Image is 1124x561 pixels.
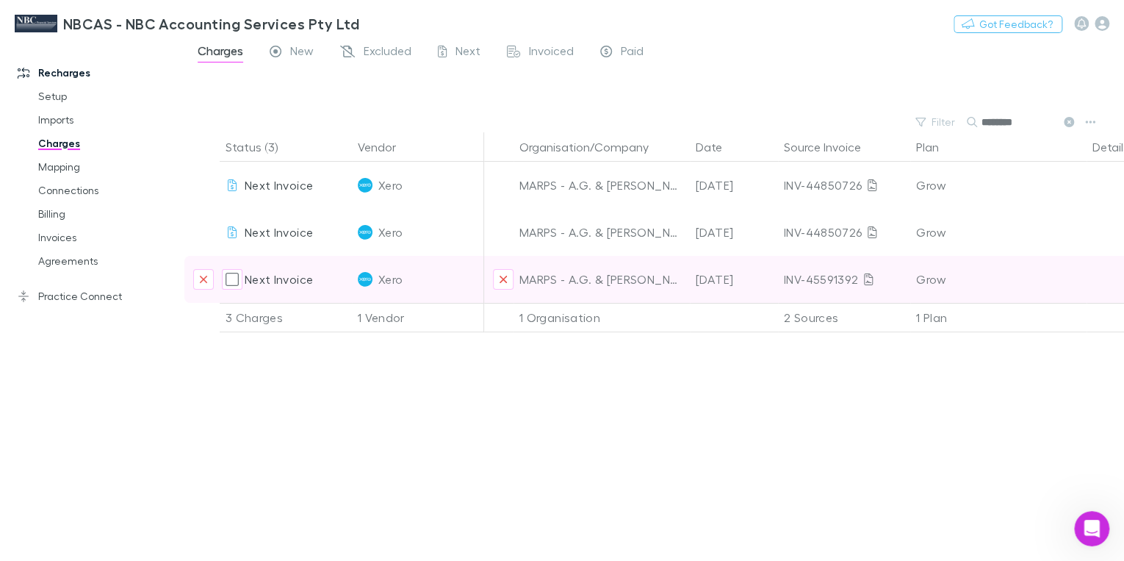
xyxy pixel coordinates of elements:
[916,162,1081,209] div: Grow
[519,132,666,162] button: Organisation/Company
[24,85,190,108] a: Setup
[245,272,313,286] span: Next Invoice
[784,256,904,303] div: INV-45591392
[621,43,644,62] span: Paid
[519,209,684,256] div: MARPS - A.G. & [PERSON_NAME] T/As Beachport Spraying Services
[10,6,37,34] button: go back
[12,57,241,132] div: Hi there! You're speaking with Rechargly AI Agent. I'm well trained and ready to assist you [DATE...
[916,256,1081,303] div: Grow
[24,202,190,226] a: Billing
[24,249,190,273] a: Agreements
[42,8,65,32] img: Profile image for Rechargly
[908,113,964,131] button: Filter
[378,256,403,303] span: Xero
[70,437,82,449] button: Upload attachment
[12,57,282,134] div: Rechargly says…
[1074,511,1109,546] iframe: Intercom live chat
[193,269,214,290] button: Exclude charge
[358,272,372,287] img: Xero's Logo
[46,437,58,449] button: Gif picker
[519,256,684,303] div: MARPS - A.G. & [PERSON_NAME] T/As Beachport Spraying Services
[15,15,57,32] img: NBCAS - NBC Accounting Services Pty Ltd's Logo
[916,132,957,162] button: Plan
[514,303,690,332] div: 1 Organisation
[529,43,574,62] span: Invoiced
[12,406,281,431] textarea: Ask a question…
[24,143,105,157] div: How can I help?
[230,6,258,34] button: Home
[24,155,190,179] a: Mapping
[3,61,190,85] a: Recharges
[784,162,904,209] div: INV-44850726
[378,162,403,209] span: Xero
[696,132,740,162] button: Date
[784,132,879,162] button: Source Invoice
[690,162,778,209] div: [DATE]
[358,178,372,193] img: Xero's Logo
[6,6,368,41] a: NBCAS - NBC Accounting Services Pty Ltd
[364,43,411,62] span: Excluded
[290,43,314,62] span: New
[245,178,313,192] span: Next Invoice
[352,303,484,332] div: 1 Vendor
[455,43,480,62] span: Next
[784,209,904,256] div: INV-44850726
[690,256,778,303] div: [DATE]
[358,225,372,240] img: Xero's Logo
[378,209,403,256] span: Xero
[12,134,282,199] div: Rechargly says…
[63,15,359,32] h3: NBCAS - NBC Accounting Services Pty Ltd
[24,169,116,178] div: Rechargly • Just now
[12,134,117,166] div: How can I help?Rechargly • Just now
[71,18,183,33] p: The team can also help
[493,269,514,290] button: Exclude organization from vendor
[24,108,190,132] a: Imports
[93,437,105,449] button: Start recording
[916,209,1081,256] div: Grow
[220,303,352,332] div: 3 Charges
[778,303,910,332] div: 2 Sources
[24,132,190,155] a: Charges
[23,437,35,449] button: Emoji picker
[24,179,190,202] a: Connections
[71,7,129,18] h1: Rechargly
[198,43,243,62] span: Charges
[910,303,1087,332] div: 1 Plan
[954,15,1062,33] button: Got Feedback?
[258,6,284,32] div: Close
[24,66,229,124] div: Hi there! You're speaking with Rechargly AI Agent. I'm well trained and ready to assist you [DATE...
[226,132,295,162] button: Status (3)
[358,132,414,162] button: Vendor
[519,162,684,209] div: MARPS - A.G. & [PERSON_NAME] T/As Beachport Spraying Services
[252,431,275,454] button: Send a message…
[24,226,190,249] a: Invoices
[245,225,313,239] span: Next Invoice
[690,209,778,256] div: [DATE]
[3,285,190,308] a: Practice Connect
